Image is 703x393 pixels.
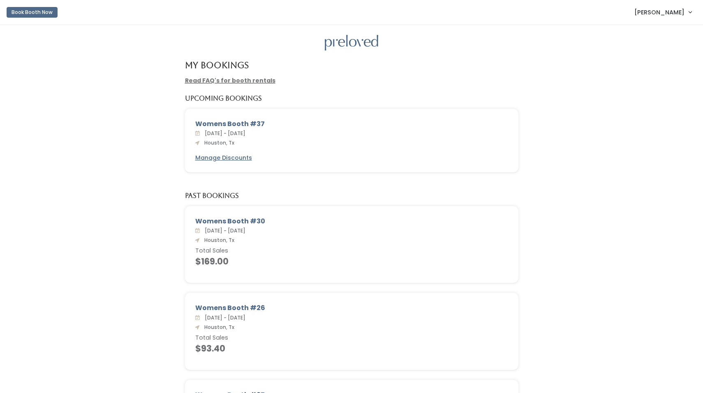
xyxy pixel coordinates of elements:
[195,248,508,254] h6: Total Sales
[185,76,275,85] a: Read FAQ's for booth rentals
[201,314,245,321] span: [DATE] - [DATE]
[195,119,508,129] div: Womens Booth #37
[195,257,508,266] h4: $169.00
[325,35,378,51] img: preloved logo
[201,139,234,146] span: Houston, Tx
[185,60,249,70] h4: My Bookings
[201,237,234,244] span: Houston, Tx
[7,7,58,18] button: Book Booth Now
[195,154,252,162] a: Manage Discounts
[195,335,508,341] h6: Total Sales
[626,3,700,21] a: [PERSON_NAME]
[185,95,262,102] h5: Upcoming Bookings
[195,303,508,313] div: Womens Booth #26
[634,8,684,17] span: [PERSON_NAME]
[201,130,245,137] span: [DATE] - [DATE]
[7,3,58,21] a: Book Booth Now
[185,192,239,200] h5: Past Bookings
[201,227,245,234] span: [DATE] - [DATE]
[195,344,508,353] h4: $93.40
[201,324,234,331] span: Houston, Tx
[195,216,508,226] div: Womens Booth #30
